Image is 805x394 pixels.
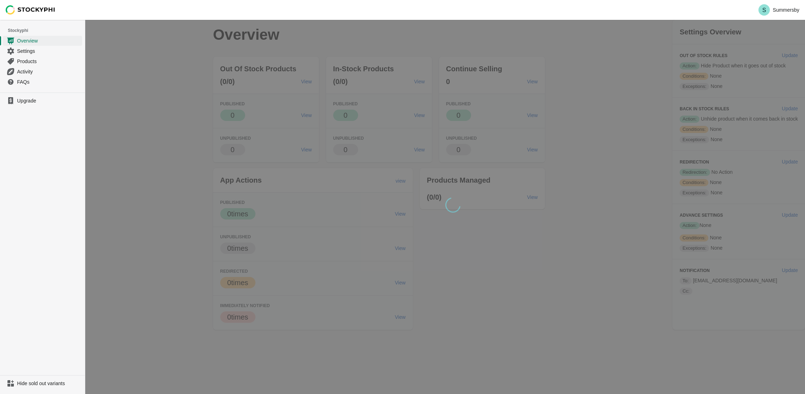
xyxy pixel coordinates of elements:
span: Hide sold out variants [17,380,81,387]
img: Stockyphi [6,5,55,15]
span: Stockyphi [8,27,85,34]
a: Overview [3,35,82,46]
span: Products [17,58,81,65]
span: Activity [17,68,81,75]
a: Activity [3,66,82,77]
a: Hide sold out variants [3,378,82,388]
span: Overview [17,37,81,44]
text: S [762,7,766,13]
button: Avatar with initials SSummersby [756,3,802,17]
a: Settings [3,46,82,56]
a: Products [3,56,82,66]
span: Settings [17,48,81,55]
span: Upgrade [17,97,81,104]
p: Summersby [773,7,799,13]
span: Avatar with initials S [758,4,770,16]
a: FAQs [3,77,82,87]
span: FAQs [17,78,81,85]
a: Upgrade [3,96,82,106]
